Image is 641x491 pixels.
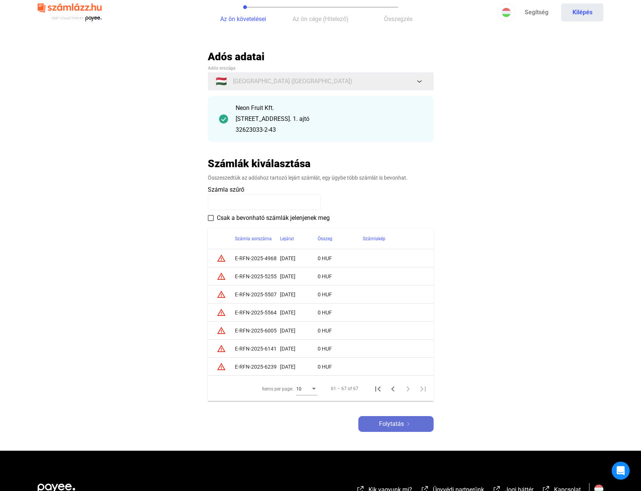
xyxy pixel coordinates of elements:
[38,0,102,25] img: szamlazzhu-logo
[235,340,280,358] td: E-RFN-2025-6141
[416,381,431,396] button: Last page
[280,340,318,358] td: [DATE]
[384,15,413,23] span: Összegzés
[612,462,630,480] div: Open Intercom Messenger
[216,77,227,86] span: 🇭🇺
[235,303,280,322] td: E-RFN-2025-5564
[502,8,511,17] img: HU
[236,104,422,113] div: Neon Fruit Kft.
[404,422,413,426] img: arrow-right-white
[318,358,363,376] td: 0 HUF
[296,386,301,392] span: 10
[318,234,363,243] div: Összeg
[220,15,266,23] span: Az ön követelései
[217,326,226,335] mat-icon: warning_amber
[235,234,280,243] div: Számla sorszáma
[217,290,226,299] mat-icon: warning_amber
[208,72,434,90] button: 🇭🇺[GEOGRAPHIC_DATA] ([GEOGRAPHIC_DATA])
[217,213,330,223] span: Csak a bevonható számlák jelenjenek meg
[497,3,515,21] button: HU
[235,285,280,303] td: E-RFN-2025-5507
[235,267,280,285] td: E-RFN-2025-5255
[280,234,318,243] div: Lejárat
[280,322,318,340] td: [DATE]
[233,77,352,86] span: [GEOGRAPHIC_DATA] ([GEOGRAPHIC_DATA])
[358,416,434,432] button: Folytatásarrow-right-white
[208,50,434,63] h2: Adós adatai
[400,381,416,396] button: Next page
[217,254,226,263] mat-icon: warning_amber
[208,66,235,71] span: Adós országa
[262,384,293,393] div: Items per page:
[208,174,434,181] div: Összeszedtük az adóshoz tartozó lejárt számlát, egy ügybe több számlát is bevonhat.
[370,381,385,396] button: First page
[280,285,318,303] td: [DATE]
[217,272,226,281] mat-icon: warning_amber
[280,234,294,243] div: Lejárat
[217,362,226,371] mat-icon: warning_amber
[331,384,358,393] div: 61 – 67 of 67
[363,234,385,243] div: Számlakép
[379,419,404,428] span: Folytatás
[217,344,226,353] mat-icon: warning_amber
[318,340,363,358] td: 0 HUF
[318,285,363,303] td: 0 HUF
[561,3,603,21] button: Kilépés
[318,303,363,322] td: 0 HUF
[219,114,228,124] img: checkmark-darker-green-circle
[208,186,244,193] span: Számla szűrő
[318,267,363,285] td: 0 HUF
[236,114,422,124] div: [STREET_ADDRESS]. 1. ajtó
[235,234,272,243] div: Számla sorszáma
[280,303,318,322] td: [DATE]
[318,234,332,243] div: Összeg
[318,249,363,267] td: 0 HUF
[235,322,280,340] td: E-RFN-2025-6005
[363,234,425,243] div: Számlakép
[296,384,317,393] mat-select: Items per page:
[292,15,349,23] span: Az ön cége (Hitelező)
[515,3,557,21] a: Segítség
[280,249,318,267] td: [DATE]
[236,125,422,134] div: 32623033-2-43
[280,267,318,285] td: [DATE]
[280,358,318,376] td: [DATE]
[385,381,400,396] button: Previous page
[318,322,363,340] td: 0 HUF
[235,358,280,376] td: E-RFN-2025-6239
[235,249,280,267] td: E-RFN-2025-4968
[217,308,226,317] mat-icon: warning_amber
[208,157,311,170] h2: Számlák kiválasztása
